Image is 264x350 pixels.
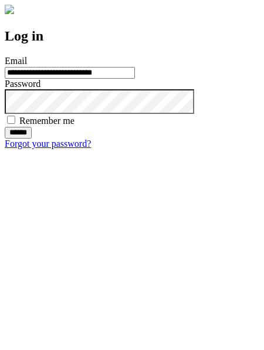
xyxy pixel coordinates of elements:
[5,139,91,149] a: Forgot your password?
[5,79,40,89] label: Password
[5,56,27,66] label: Email
[19,116,75,126] label: Remember me
[5,5,14,14] img: logo-4e3dc11c47720685a147b03b5a06dd966a58ff35d612b21f08c02c0306f2b779.png
[5,28,259,44] h2: Log in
